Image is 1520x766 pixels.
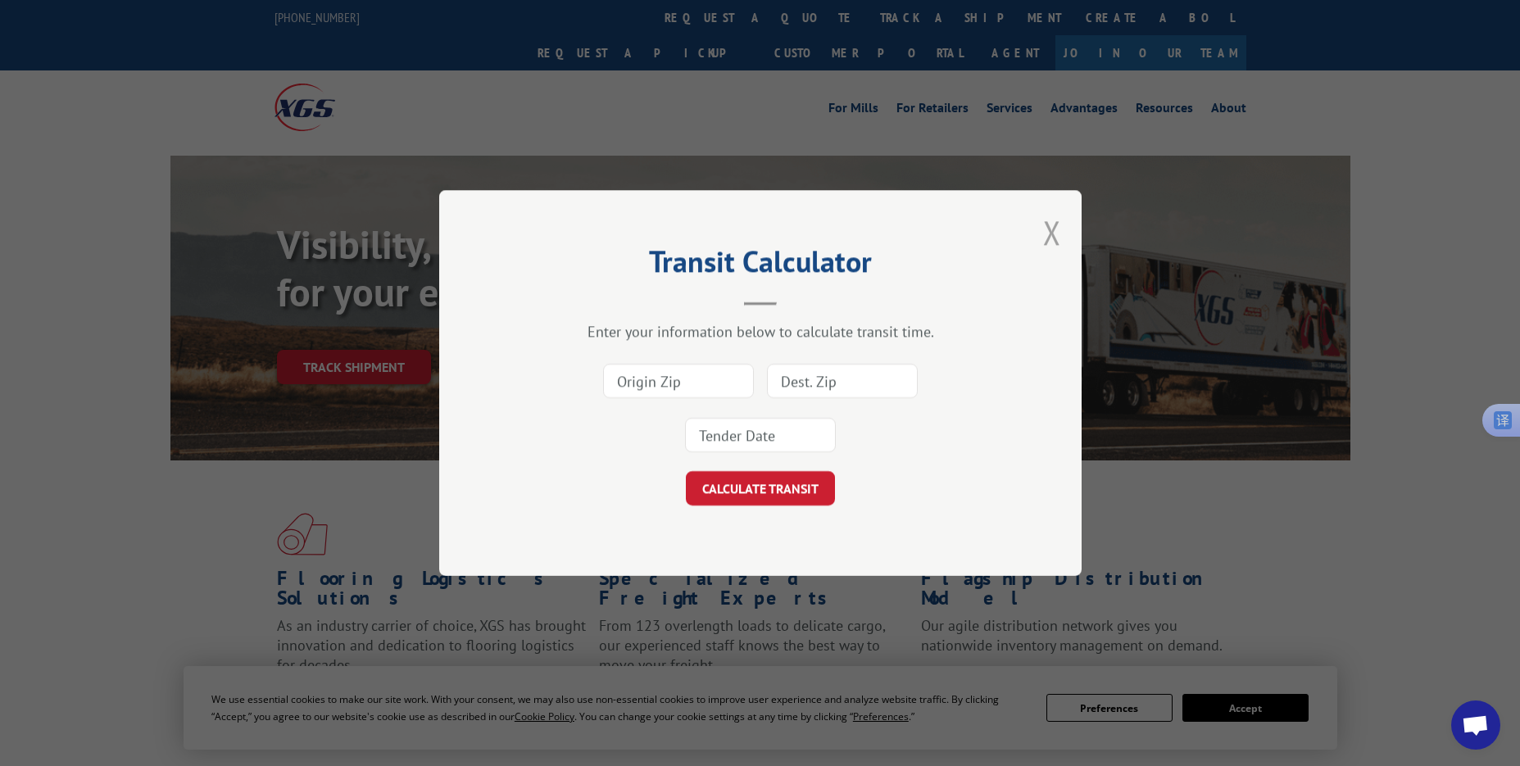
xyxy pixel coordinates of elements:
[1043,211,1061,254] button: Close modal
[685,418,836,452] input: Tender Date
[767,364,918,398] input: Dest. Zip
[1451,700,1500,750] a: Open chat
[521,250,1000,281] h2: Transit Calculator
[686,471,835,505] button: CALCULATE TRANSIT
[603,364,754,398] input: Origin Zip
[521,322,1000,341] div: Enter your information below to calculate transit time.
